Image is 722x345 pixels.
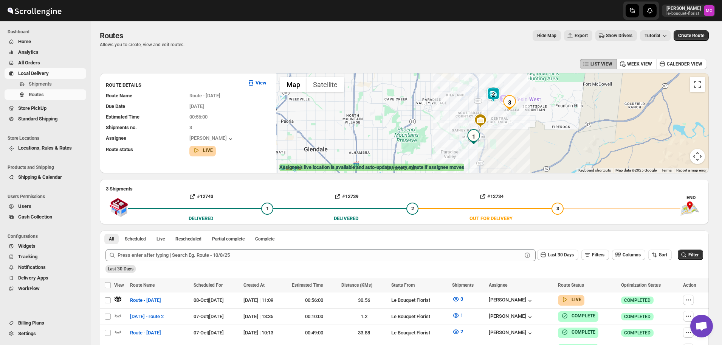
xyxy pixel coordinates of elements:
[561,312,595,320] button: COMPLETE
[108,266,133,272] span: Last 30 Days
[656,59,707,69] button: CALENDER VIEW
[292,283,323,288] span: Estimated Time
[680,201,699,216] img: trip_end.png
[615,168,657,172] span: Map data ©2025 Google
[18,49,39,55] span: Analytics
[292,313,337,320] div: 00:10:00
[118,249,522,261] input: Press enter after typing | Search Eg. Route - 10/8/25
[623,252,641,258] span: Columns
[18,254,37,259] span: Tracking
[5,143,86,153] button: Locations, Rules & Rates
[6,1,63,20] img: ScrollEngine
[5,273,86,283] button: Delivery Apps
[194,314,224,319] span: 07-Oct | [DATE]
[448,293,468,305] button: 3
[18,243,36,249] span: Widgets
[189,114,208,120] span: 00:56:00
[266,206,269,211] span: 1
[5,251,86,262] button: Tracking
[533,30,561,41] button: Map action label
[197,194,213,199] b: #12743
[194,297,224,303] span: 08-Oct | [DATE]
[617,59,657,69] button: WEEK VIEW
[690,149,705,164] button: Map camera controls
[487,194,504,199] b: #12734
[558,283,584,288] span: Route Status
[212,236,245,242] span: Partial complete
[189,125,192,130] span: 3
[18,39,31,44] span: Home
[648,250,672,260] button: Sort
[564,30,592,41] button: Export
[342,194,358,199] b: #12739
[203,148,213,153] b: LIVE
[334,215,358,222] div: DELIVERED
[29,81,52,87] span: Shipments
[106,93,132,98] span: Route Name
[606,33,632,39] span: Show Drivers
[590,61,612,67] span: LIST VIEW
[255,236,274,242] span: Complete
[100,42,184,48] p: Allows you to create, view and edit routes.
[5,79,86,89] button: Shipments
[18,203,31,209] span: Users
[106,103,125,109] span: Due Date
[466,129,481,144] div: 1
[125,236,146,242] span: Scheduled
[104,234,119,244] button: All routes
[189,93,220,98] span: Route - [DATE]
[502,95,517,110] div: 3
[341,313,387,320] div: 1.2
[18,145,72,151] span: Locations, Rules & Rates
[128,190,273,203] button: #12743
[8,233,87,239] span: Configurations
[106,81,241,89] h3: ROUTE DETAILS
[307,77,344,92] button: Show satellite imagery
[130,297,161,304] span: Route - [DATE]
[292,329,337,337] div: 00:49:00
[106,114,139,120] span: Estimated Time
[575,33,588,39] span: Export
[8,194,87,200] span: Users Permissions
[5,318,86,328] button: Billing Plans
[341,329,387,337] div: 33.88
[561,328,595,336] button: COMPLETE
[5,89,86,100] button: Routes
[581,250,609,260] button: Filters
[189,135,234,143] button: [PERSON_NAME]
[469,215,513,222] div: OUT FOR DELIVERY
[5,262,86,273] button: Notifications
[18,116,57,122] span: Standard Shipping
[256,80,266,86] b: View
[572,313,595,318] b: COMPLETE
[18,70,49,76] span: Local Delivery
[537,250,578,260] button: Last 30 Days
[391,283,415,288] span: Starts From
[243,313,287,320] div: [DATE] | 13:35
[418,190,564,203] button: #12734
[666,5,701,11] p: [PERSON_NAME]
[5,58,86,68] button: All Orders
[391,313,448,320] div: Le Bouquet Florist
[690,315,713,337] div: Open chat
[8,135,87,141] span: Store Locations
[572,297,581,302] b: LIVE
[8,164,87,170] span: Products and Shipping
[106,125,137,130] span: Shipments no.
[489,329,534,337] button: [PERSON_NAME]
[243,329,287,337] div: [DATE] | 10:13
[192,147,213,154] button: LIVE
[194,330,224,336] span: 07-Oct | [DATE]
[341,283,372,288] span: Distance (KMs)
[5,47,86,58] button: Analytics
[194,283,223,288] span: Scheduled For
[667,61,702,67] span: CALENDER VIEW
[645,33,660,39] span: Tutorial
[448,309,468,322] button: 1
[460,329,463,334] span: 2
[18,286,40,291] span: WorkFlow
[114,283,124,288] span: View
[280,77,307,92] button: Show street map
